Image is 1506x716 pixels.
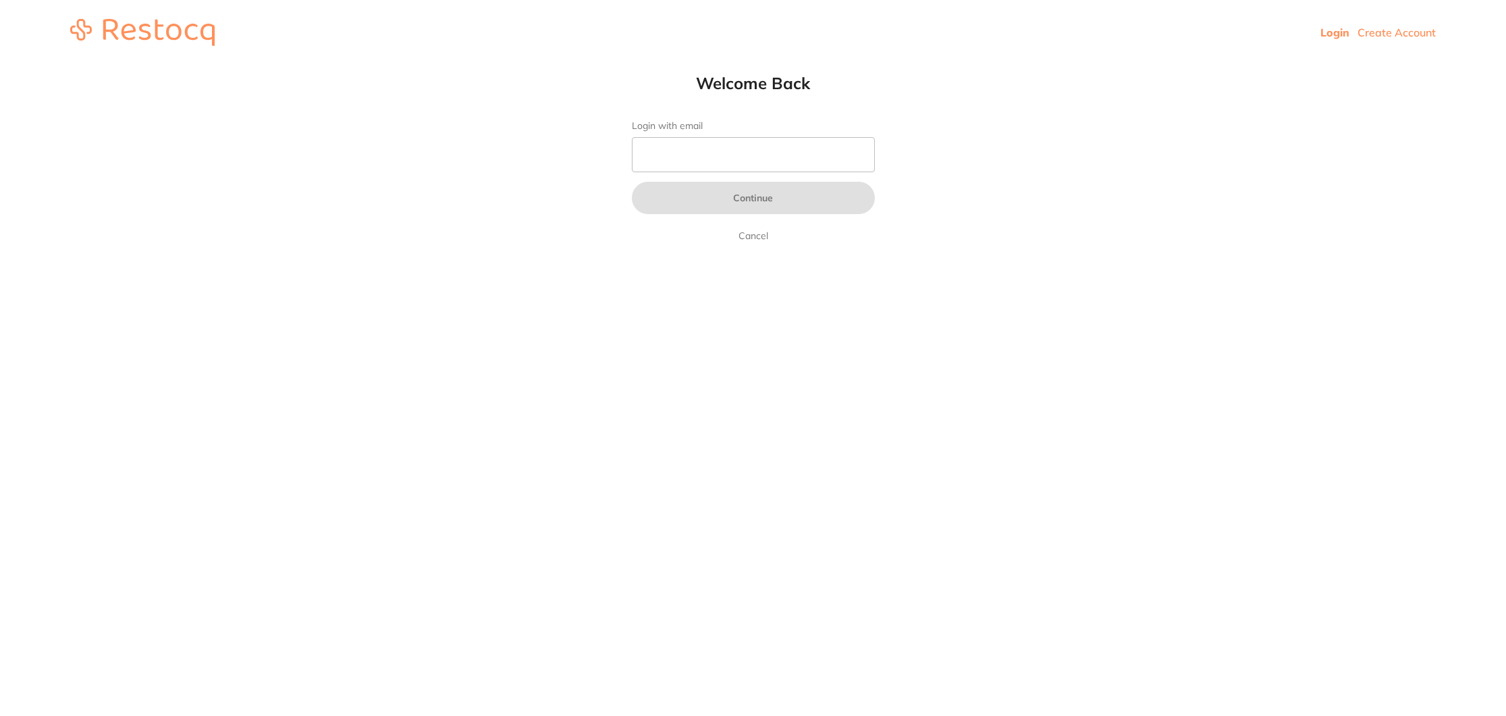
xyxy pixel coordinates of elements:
a: Create Account [1357,26,1436,39]
img: restocq_logo.svg [70,19,215,46]
a: Login [1320,26,1349,39]
label: Login with email [632,120,875,132]
button: Continue [632,182,875,214]
h1: Welcome Back [605,73,902,93]
a: Cancel [736,228,771,244]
